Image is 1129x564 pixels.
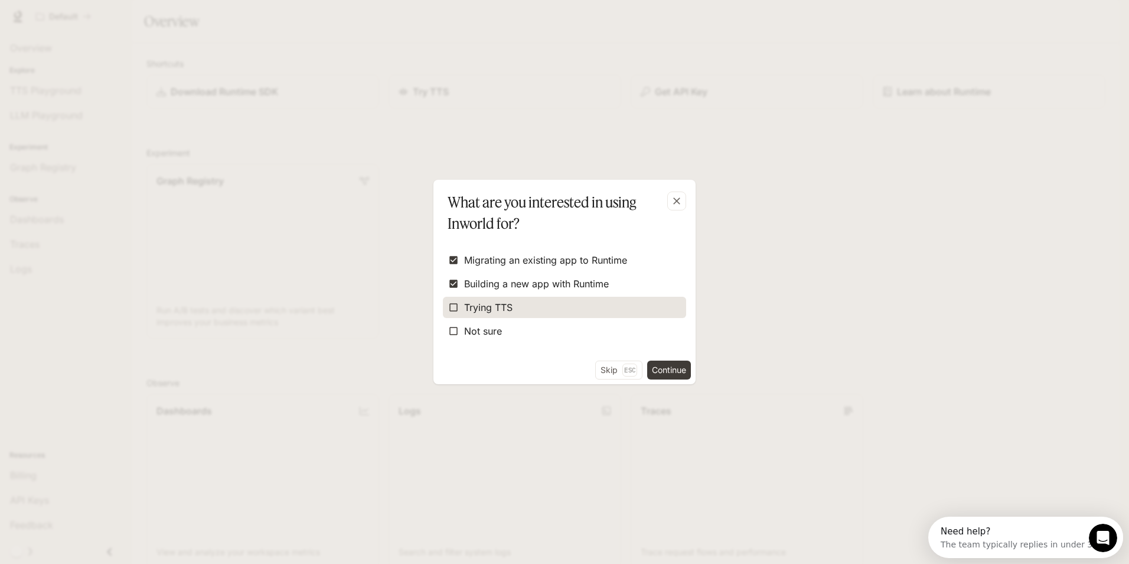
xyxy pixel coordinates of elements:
div: The team typically replies in under 3h [12,20,169,32]
iframe: Intercom live chat [1089,524,1117,552]
div: Need help? [12,10,169,20]
span: Building a new app with Runtime [464,277,609,291]
iframe: Intercom live chat discovery launcher [928,517,1123,558]
span: Trying TTS [464,300,513,315]
p: Esc [622,364,637,377]
p: What are you interested in using Inworld for? [448,192,677,234]
span: Not sure [464,324,502,338]
button: SkipEsc [595,361,642,380]
span: Migrating an existing app to Runtime [464,253,627,267]
div: Open Intercom Messenger [5,5,204,37]
button: Continue [647,361,691,380]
